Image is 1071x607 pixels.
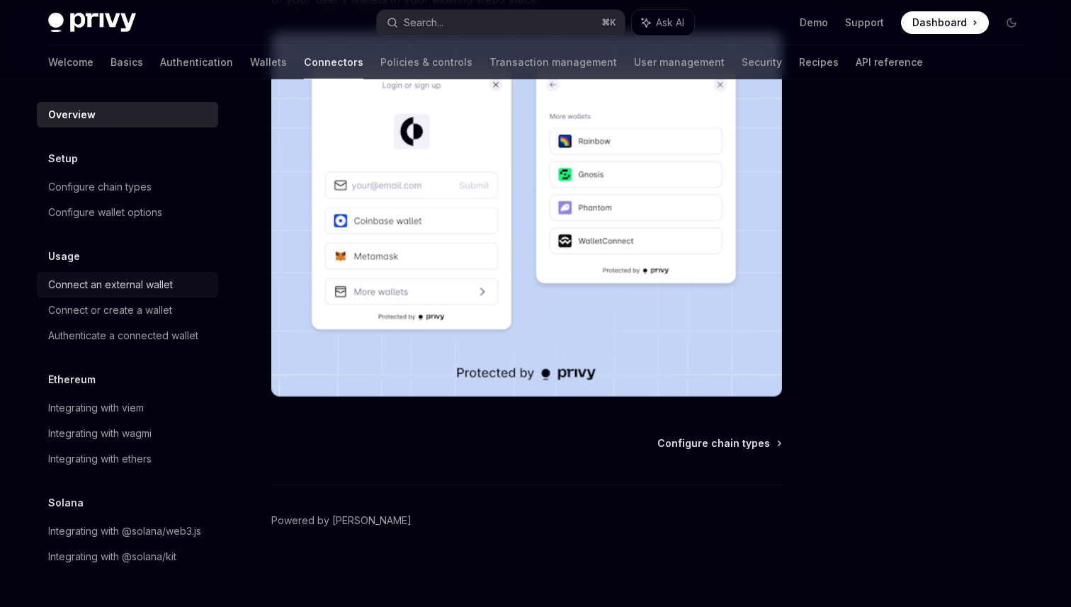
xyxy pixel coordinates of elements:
[37,395,218,421] a: Integrating with viem
[48,450,152,467] div: Integrating with ethers
[48,276,173,293] div: Connect an external wallet
[37,272,218,297] a: Connect an external wallet
[380,45,472,79] a: Policies & controls
[404,14,443,31] div: Search...
[37,518,218,544] a: Integrating with @solana/web3.js
[250,45,287,79] a: Wallets
[800,16,828,30] a: Demo
[48,302,172,319] div: Connect or create a wallet
[37,446,218,472] a: Integrating with ethers
[856,45,923,79] a: API reference
[48,371,96,388] h5: Ethereum
[657,436,781,450] a: Configure chain types
[601,17,616,28] span: ⌘ K
[845,16,884,30] a: Support
[48,548,176,565] div: Integrating with @solana/kit
[48,178,152,195] div: Configure chain types
[912,16,967,30] span: Dashboard
[48,425,152,442] div: Integrating with wagmi
[742,45,782,79] a: Security
[160,45,233,79] a: Authentication
[657,436,770,450] span: Configure chain types
[48,13,136,33] img: dark logo
[377,10,625,35] button: Search...⌘K
[656,16,684,30] span: Ask AI
[48,45,93,79] a: Welcome
[48,399,144,416] div: Integrating with viem
[1000,11,1023,34] button: Toggle dark mode
[48,248,80,265] h5: Usage
[304,45,363,79] a: Connectors
[48,204,162,221] div: Configure wallet options
[37,323,218,348] a: Authenticate a connected wallet
[37,174,218,200] a: Configure chain types
[489,45,617,79] a: Transaction management
[48,150,78,167] h5: Setup
[37,102,218,127] a: Overview
[48,106,96,123] div: Overview
[110,45,143,79] a: Basics
[37,297,218,323] a: Connect or create a wallet
[271,514,412,528] a: Powered by [PERSON_NAME]
[37,200,218,225] a: Configure wallet options
[634,45,725,79] a: User management
[901,11,989,34] a: Dashboard
[48,327,198,344] div: Authenticate a connected wallet
[48,523,201,540] div: Integrating with @solana/web3.js
[632,10,694,35] button: Ask AI
[799,45,839,79] a: Recipes
[271,32,782,397] img: Connectors3
[48,494,84,511] h5: Solana
[37,544,218,569] a: Integrating with @solana/kit
[37,421,218,446] a: Integrating with wagmi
